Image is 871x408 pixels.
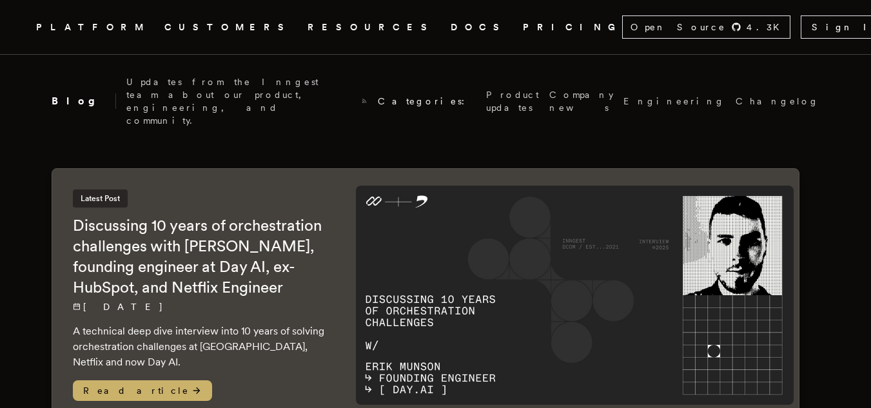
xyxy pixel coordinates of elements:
button: RESOURCES [308,19,435,35]
p: [DATE] [73,300,330,313]
p: A technical deep dive interview into 10 years of solving orchestration challenges at [GEOGRAPHIC_... [73,324,330,370]
span: Latest Post [73,189,128,208]
a: Engineering [623,95,725,108]
a: PRICING [523,19,622,35]
a: Changelog [736,95,819,108]
p: Updates from the Inngest team about our product, engineering, and community. [126,75,351,127]
h2: Blog [52,93,116,109]
h2: Discussing 10 years of orchestration challenges with [PERSON_NAME], founding engineer at Day AI, ... [73,215,330,298]
a: Company news [549,88,613,114]
a: DOCS [451,19,507,35]
span: Categories: [378,95,476,108]
span: Read article [73,380,212,401]
span: 4.3 K [747,21,787,34]
a: CUSTOMERS [164,19,292,35]
img: Featured image for Discussing 10 years of orchestration challenges with Erik Munson, founding eng... [356,186,794,404]
button: PLATFORM [36,19,149,35]
span: Open Source [631,21,726,34]
a: Product updates [486,88,539,114]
